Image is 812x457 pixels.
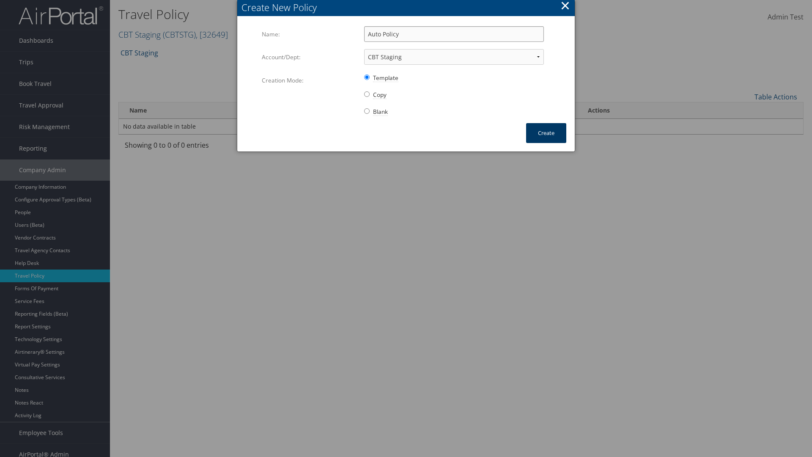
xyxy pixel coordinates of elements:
[373,74,398,82] span: Template
[526,123,566,143] button: Create
[241,1,575,14] div: Create New Policy
[373,107,388,116] span: Blank
[262,72,358,88] label: Creation Mode:
[262,26,358,42] label: Name:
[373,91,387,99] span: Copy
[262,49,358,65] label: Account/Dept:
